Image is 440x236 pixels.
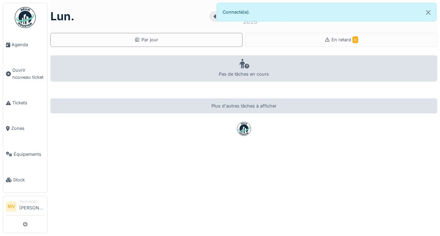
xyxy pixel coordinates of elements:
[3,116,47,141] a: Zones
[3,90,47,116] a: Tickets
[331,37,358,42] span: En retard
[11,125,44,132] span: Zones
[237,122,251,136] img: badge-BVDL4wpA.svg
[134,36,158,43] div: Par jour
[12,99,44,106] span: Tickets
[420,3,436,22] button: Close
[50,10,75,23] h1: lun.
[15,7,36,28] img: Badge_color-CXgf-gQk.svg
[12,41,44,48] span: Agenda
[3,57,47,90] a: Ouvrir nouveau ticket
[12,67,44,80] span: Ouvrir nouveau ticket
[3,32,47,57] a: Agenda
[13,176,44,183] span: Stock
[19,199,44,214] li: [PERSON_NAME]
[243,18,257,26] div: 2025
[3,141,47,167] a: Équipements
[6,201,16,212] li: MV
[6,199,44,216] a: MV Technicien[PERSON_NAME]
[217,3,437,21] div: Connecté(e).
[352,36,358,43] span: 0
[50,55,437,82] div: Pas de tâches en cours
[50,98,437,113] div: Plus d'autres tâches à afficher
[19,199,44,204] div: Technicien
[3,167,47,193] a: Stock
[14,151,44,158] span: Équipements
